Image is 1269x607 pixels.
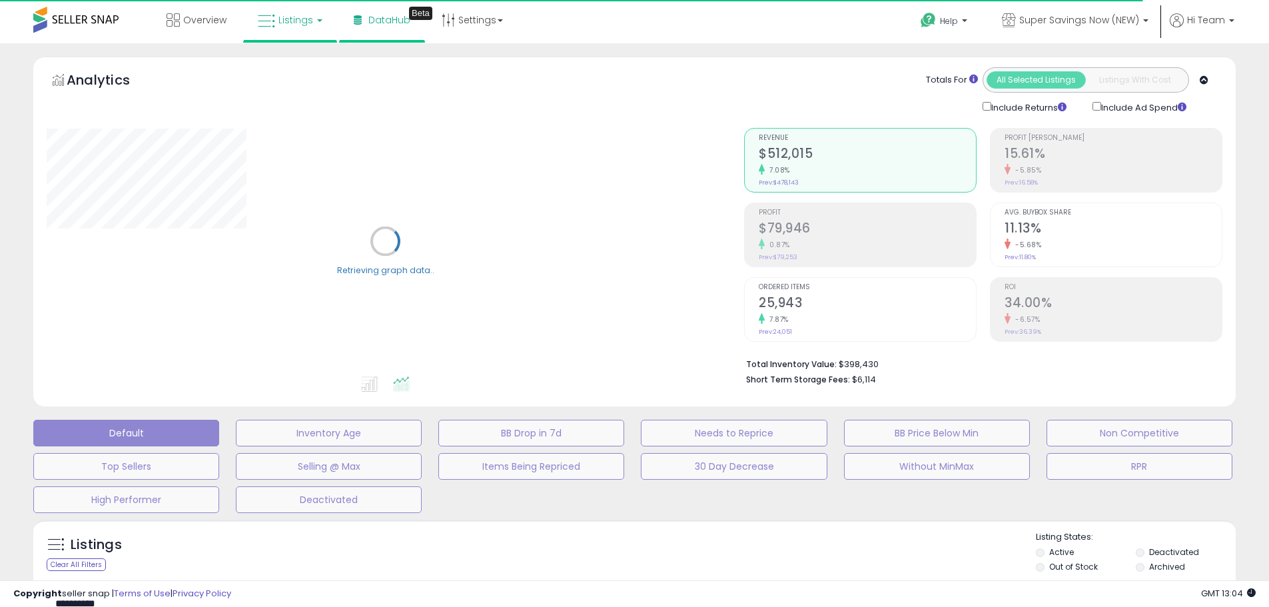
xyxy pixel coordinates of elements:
span: Hi Team [1187,13,1225,27]
b: Total Inventory Value: [746,358,837,370]
small: Prev: 24,051 [759,328,792,336]
small: 0.87% [765,240,790,250]
button: Without MinMax [844,453,1030,480]
button: 30 Day Decrease [641,453,827,480]
div: Retrieving graph data.. [337,264,434,276]
button: Inventory Age [236,420,422,446]
small: Prev: 36.39% [1005,328,1041,336]
div: Totals For [926,74,978,87]
button: Listings With Cost [1085,71,1184,89]
span: Profit [759,209,976,217]
h2: $512,015 [759,146,976,164]
span: ROI [1005,284,1222,291]
h2: 15.61% [1005,146,1222,164]
small: 7.87% [765,314,789,324]
small: -5.68% [1011,240,1041,250]
span: DataHub [368,13,410,27]
button: All Selected Listings [987,71,1086,89]
button: Items Being Repriced [438,453,624,480]
small: -6.57% [1011,314,1040,324]
span: Profit [PERSON_NAME] [1005,135,1222,142]
a: Help [910,2,981,43]
div: Include Ad Spend [1082,99,1208,115]
span: Super Savings Now (NEW) [1019,13,1139,27]
small: Prev: $478,143 [759,179,799,187]
small: Prev: $79,253 [759,253,797,261]
h2: 25,943 [759,295,976,313]
a: Hi Team [1170,13,1234,43]
button: Default [33,420,219,446]
span: Avg. Buybox Share [1005,209,1222,217]
button: RPR [1047,453,1232,480]
div: Include Returns [973,99,1082,115]
button: BB Drop in 7d [438,420,624,446]
button: Non Competitive [1047,420,1232,446]
span: Help [940,15,958,27]
span: Ordered Items [759,284,976,291]
button: Top Sellers [33,453,219,480]
h2: $79,946 [759,221,976,239]
div: seller snap | | [13,588,231,600]
small: Prev: 11.80% [1005,253,1036,261]
span: Revenue [759,135,976,142]
li: $398,430 [746,355,1212,371]
h5: Analytics [67,71,156,93]
button: Needs to Reprice [641,420,827,446]
span: Overview [183,13,226,27]
button: BB Price Below Min [844,420,1030,446]
small: -5.85% [1011,165,1041,175]
h2: 11.13% [1005,221,1222,239]
span: Listings [278,13,313,27]
button: High Performer [33,486,219,513]
small: Prev: 16.58% [1005,179,1038,187]
div: Tooltip anchor [409,7,432,20]
strong: Copyright [13,587,62,600]
i: Get Help [920,12,937,29]
h2: 34.00% [1005,295,1222,313]
b: Short Term Storage Fees: [746,374,850,385]
span: $6,114 [852,373,876,386]
button: Selling @ Max [236,453,422,480]
small: 7.08% [765,165,790,175]
button: Deactivated [236,486,422,513]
